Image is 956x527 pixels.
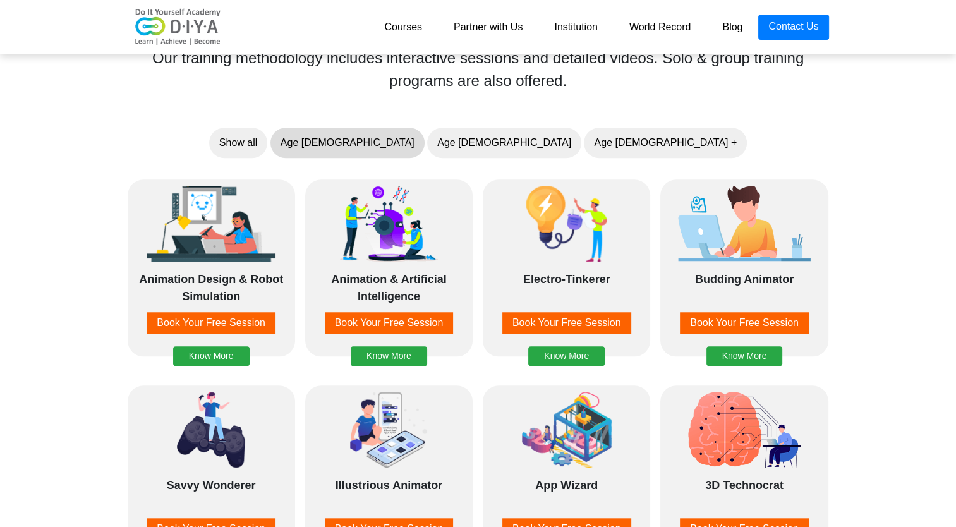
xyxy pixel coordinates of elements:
[528,346,605,366] button: Know More
[351,336,427,346] a: Know More
[438,15,538,40] a: Partner with Us
[147,312,275,334] button: Book Your Free Session
[502,312,631,334] button: Book Your Free Session
[173,346,250,366] button: Know More
[667,271,821,303] div: Budding Animator
[134,477,289,509] div: Savvy Wonderer
[312,477,466,509] div: Illustrious Animator
[614,15,707,40] a: World Record
[128,8,229,46] img: logo-v2.png
[706,336,783,346] a: Know More
[758,15,828,40] a: Contact Us
[489,477,644,509] div: App Wizard
[173,336,250,346] a: Know More
[325,312,454,334] button: Book Your Free Session
[312,312,466,334] a: Book Your Free Session
[706,346,783,366] button: Know More
[489,312,644,334] a: Book Your Free Session
[680,312,809,334] button: Book Your Free Session
[528,336,605,346] a: Know More
[667,312,821,334] a: Book Your Free Session
[706,15,758,40] a: Blog
[134,271,289,303] div: Animation Design & Robot Simulation
[538,15,613,40] a: Institution
[123,47,834,92] div: Our training methodology includes interactive sessions and detailed videos. Solo & group training...
[209,128,267,158] button: Show all
[489,271,644,303] div: Electro-Tinkerer
[134,312,289,334] a: Book Your Free Session
[667,477,821,509] div: 3D Technocrat
[368,15,438,40] a: Courses
[584,128,747,158] button: Age [DEMOGRAPHIC_DATA] +
[270,128,425,158] button: Age [DEMOGRAPHIC_DATA]
[351,346,427,366] button: Know More
[427,128,581,158] button: Age [DEMOGRAPHIC_DATA]
[312,271,466,303] div: Animation & Artificial Intelligence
